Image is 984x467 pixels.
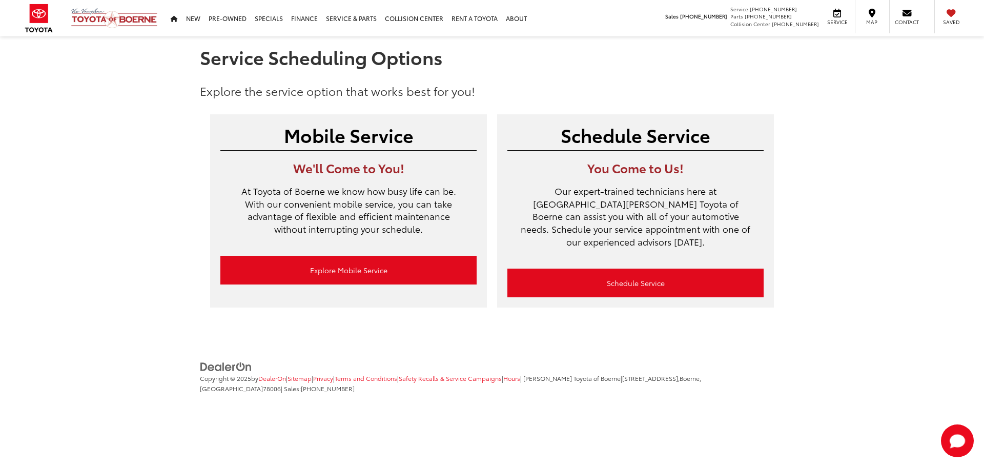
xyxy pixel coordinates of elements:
[730,5,748,13] span: Service
[399,374,502,382] a: Safety Recalls & Service Campaigns, Opens in a new tab
[730,12,743,20] span: Parts
[940,18,962,26] span: Saved
[200,384,263,393] span: [GEOGRAPHIC_DATA]
[281,384,355,393] span: | Sales:
[251,374,286,382] span: by
[220,185,477,246] p: At Toyota of Boerne we know how busy life can be. With our convenient mobile service, you can tak...
[941,424,974,457] button: Toggle Chat Window
[941,424,974,457] svg: Start Chat
[220,125,477,145] h2: Mobile Service
[288,374,312,382] a: Sitemap
[313,374,333,382] a: Privacy
[622,374,680,382] span: [STREET_ADDRESS],
[301,384,355,393] span: [PHONE_NUMBER]
[200,83,784,99] p: Explore the service option that works best for you!
[397,374,502,382] span: |
[200,374,251,382] span: Copyright © 2025
[507,161,764,174] h3: You Come to Us!
[680,374,701,382] span: Boerne,
[730,20,770,28] span: Collision Center
[502,374,520,382] span: |
[200,361,252,371] a: DealerOn
[826,18,849,26] span: Service
[286,374,312,382] span: |
[750,5,797,13] span: [PHONE_NUMBER]
[335,374,397,382] a: Terms and Conditions
[665,12,679,20] span: Sales
[220,161,477,174] h3: We'll Come to You!
[503,374,520,382] a: Hours
[258,374,286,382] a: DealerOn Home Page
[680,12,727,20] span: [PHONE_NUMBER]
[772,20,819,28] span: [PHONE_NUMBER]
[895,18,919,26] span: Contact
[507,185,764,258] p: Our expert-trained technicians here at [GEOGRAPHIC_DATA][PERSON_NAME] Toyota of Boerne can assist...
[860,18,883,26] span: Map
[200,47,784,67] h1: Service Scheduling Options
[333,374,397,382] span: |
[71,8,158,29] img: Vic Vaughan Toyota of Boerne
[507,125,764,145] h2: Schedule Service
[200,361,252,373] img: DealerOn
[745,12,792,20] span: [PHONE_NUMBER]
[507,269,764,297] a: Schedule Service
[220,256,477,285] a: Explore Mobile Service
[520,374,621,382] span: | [PERSON_NAME] Toyota of Boerne
[312,374,333,382] span: |
[263,384,281,393] span: 78006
